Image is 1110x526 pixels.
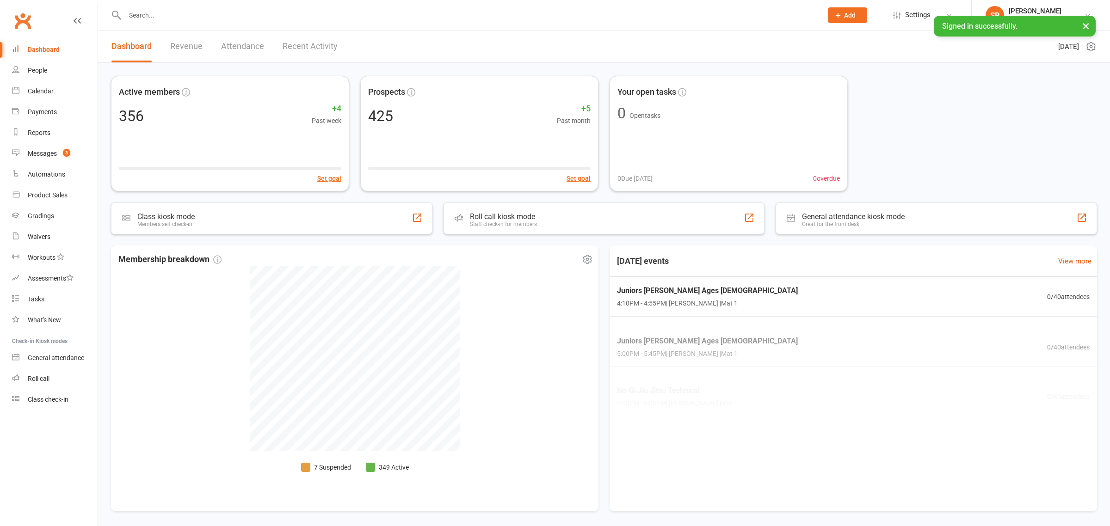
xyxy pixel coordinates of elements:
[28,316,61,324] div: What's New
[221,31,264,62] a: Attendance
[12,348,98,368] a: General attendance kiosk mode
[567,173,591,183] button: Set goal
[28,108,57,116] div: Payments
[28,129,50,136] div: Reports
[1009,15,1077,24] div: Bankstown Martial Arts
[12,226,98,247] a: Waivers
[137,212,195,221] div: Class kiosk mode
[28,87,54,95] div: Calendar
[28,46,60,53] div: Dashboard
[1047,391,1090,402] span: 0 / 40 attendees
[828,7,867,23] button: Add
[617,86,676,99] span: Your open tasks
[12,164,98,185] a: Automations
[283,31,338,62] a: Recent Activity
[28,275,74,282] div: Assessments
[617,106,626,121] div: 0
[802,221,905,227] div: Great for the front desk
[1058,41,1079,52] span: [DATE]
[122,9,816,22] input: Search...
[366,462,409,472] li: 349 Active
[301,462,351,472] li: 7 Suspended
[28,212,54,220] div: Gradings
[557,116,591,126] span: Past month
[119,86,180,99] span: Active members
[1078,16,1094,36] button: ×
[470,221,537,227] div: Staff check-in for members
[312,102,341,116] span: +4
[368,109,393,123] div: 425
[12,122,98,143] a: Reports
[617,349,798,359] span: 5:00PM - 5:45PM | [PERSON_NAME] | Mat 1
[11,9,34,32] a: Clubworx
[28,67,47,74] div: People
[28,150,57,157] div: Messages
[12,247,98,268] a: Workouts
[119,109,144,123] div: 356
[312,116,341,126] span: Past week
[617,398,738,409] span: 5:00PM - 6:00PM | [PERSON_NAME] | Mat 1
[118,253,222,266] span: Membership breakdown
[617,385,738,397] span: No-Gi Jiu Jitsu Technical
[1058,256,1091,267] a: View more
[617,335,798,347] span: Juniors [PERSON_NAME] Ages [DEMOGRAPHIC_DATA]
[12,206,98,226] a: Gradings
[368,86,405,99] span: Prospects
[28,171,65,178] div: Automations
[28,354,84,361] div: General attendance
[12,185,98,206] a: Product Sales
[617,173,653,183] span: 0 Due [DATE]
[28,295,44,303] div: Tasks
[12,389,98,410] a: Class kiosk mode
[12,310,98,330] a: What's New
[12,268,98,289] a: Assessments
[63,149,70,157] span: 3
[610,253,676,269] h3: [DATE] events
[28,254,55,261] div: Workouts
[617,299,798,309] span: 4:10PM - 4:55PM | [PERSON_NAME] | Mat 1
[470,212,537,221] div: Roll call kiosk mode
[629,112,660,119] span: Open tasks
[802,212,905,221] div: General attendance kiosk mode
[986,6,1004,24] div: SB
[12,289,98,310] a: Tasks
[12,60,98,81] a: People
[813,173,840,183] span: 0 overdue
[317,173,341,183] button: Set goal
[617,285,798,297] span: Juniors [PERSON_NAME] Ages [DEMOGRAPHIC_DATA]
[111,31,152,62] a: Dashboard
[28,396,68,403] div: Class check-in
[1047,342,1090,352] span: 0 / 40 attendees
[844,12,856,19] span: Add
[12,143,98,164] a: Messages 3
[1047,292,1090,302] span: 0 / 40 attendees
[942,22,1017,31] span: Signed in successfully.
[12,102,98,122] a: Payments
[137,221,195,227] div: Members self check-in
[28,191,68,199] div: Product Sales
[12,81,98,102] a: Calendar
[28,375,49,382] div: Roll call
[12,39,98,60] a: Dashboard
[12,368,98,389] a: Roll call
[905,5,931,25] span: Settings
[28,233,50,240] div: Waivers
[1009,7,1077,15] div: [PERSON_NAME]
[170,31,203,62] a: Revenue
[557,102,591,116] span: +5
